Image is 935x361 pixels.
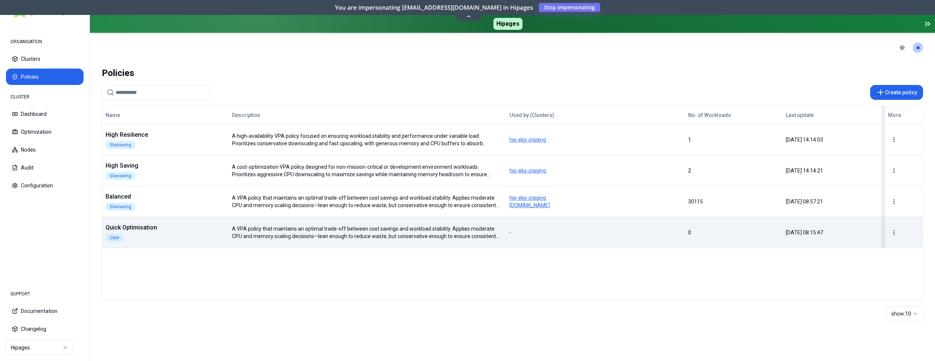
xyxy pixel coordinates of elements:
button: Nodes [6,142,84,158]
span: Hipages [493,18,523,30]
div: [DATE] 08:15:47 [786,229,877,236]
button: Documentation [6,303,84,319]
div: High Saving [106,161,171,170]
div: ORGANISATION [6,34,84,49]
button: Optimization [6,124,84,140]
div: A high-availability VPA policy focused on ensuring workload stability and performance under varia... [232,132,503,147]
span: hip-eks-staging [509,194,681,202]
div: Description [232,111,375,119]
div: SUPPORT [6,286,84,301]
div: A VPA policy that maintains an optimal trade-off between cost savings and workload stability. App... [232,194,503,209]
div: CLUSTER [6,89,84,104]
div: [DATE] 14:14:21 [786,167,877,174]
button: Clusters [6,51,84,67]
div: High Resilience [106,130,171,139]
div: [DATE] 14:14:03 [786,136,877,143]
div: Glasswing [106,172,135,180]
button: Name [106,108,120,123]
div: [DATE] 08:57:21 [786,198,877,205]
div: Policies [102,66,134,80]
span: [DOMAIN_NAME] [509,202,681,209]
button: Last update [786,108,814,123]
span: hip-eks-staging [509,136,681,143]
div: Balanced [106,192,171,201]
div: A cost-optimization VPA policy designed for non-mission-critical or development environment workl... [232,163,503,178]
div: 30115 [688,198,779,205]
div: Glasswing [106,203,135,211]
span: hip-eks-staging [509,167,681,174]
div: User [106,234,123,242]
button: Policies [6,69,84,85]
div: 0 [688,229,779,236]
div: 1 [688,136,779,143]
p: - [509,229,681,236]
div: Used by (Clusters) [509,111,605,119]
div: More [888,111,919,119]
button: Changelog [6,321,84,337]
div: Glasswing [106,141,135,149]
button: Dashboard [6,106,84,122]
div: A VPA policy that maintains an optimal trade-off between cost savings and workload stability. App... [232,225,503,240]
button: Configuration [6,177,84,194]
div: No. of Workloads [688,111,731,119]
div: Quick Optimisation [106,223,171,232]
button: Audit [6,159,84,176]
div: 2 [688,167,779,174]
button: Create policy [870,85,923,100]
